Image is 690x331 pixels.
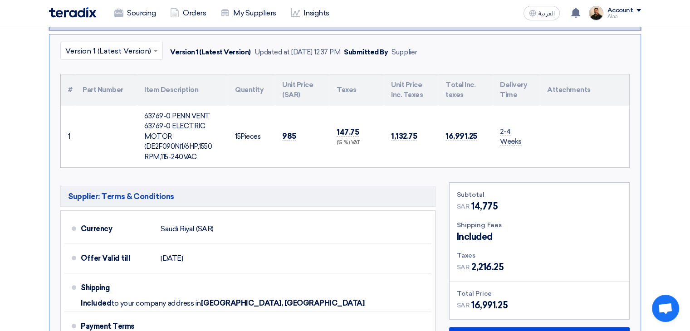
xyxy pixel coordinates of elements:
[493,74,540,106] th: Delivery Time
[254,47,341,58] div: Updated at [DATE] 12:37 PM
[81,218,153,240] div: Currency
[228,74,275,106] th: Quantity
[275,74,329,106] th: Unit Price (SAR)
[81,248,153,269] div: Offer Valid till
[163,3,213,23] a: Orders
[457,220,622,230] div: Shipping Fees
[457,251,622,260] div: Taxes
[107,3,163,23] a: Sourcing
[457,190,622,200] div: Subtotal
[538,10,554,17] span: العربية
[471,260,504,274] span: 2,216.25
[457,202,470,211] span: SAR
[61,106,75,168] td: 1
[81,277,153,299] div: Shipping
[60,186,436,207] h5: Supplier: Terms & Conditions
[329,74,384,106] th: Taxes
[384,74,438,106] th: Unit Price Inc. Taxes
[61,74,75,106] th: #
[111,299,201,308] span: to your company address in
[457,230,493,243] span: Included
[144,111,220,162] div: 63769-0 PENN VENT 63769-0 ELECTRIC MOTOR (DE2F090N)1/6HP,1550 RPM,115-240VAC
[607,14,641,19] div: Alaa
[652,295,679,322] a: Open chat
[161,220,214,238] div: Saudi Riyal (SAR)
[457,289,622,298] div: Total Price
[170,47,251,58] div: Version 1 (Latest Version)
[213,3,283,23] a: My Suppliers
[471,298,508,312] span: 16,991.25
[235,132,240,141] span: 15
[137,74,228,106] th: Item Description
[540,74,629,106] th: Attachments
[391,131,417,141] span: 1,132.75
[337,139,377,147] div: (15 %) VAT
[457,263,470,272] span: SAR
[457,301,470,310] span: SAR
[500,127,522,146] span: 2-4 Weeks
[524,6,560,20] button: العربية
[228,106,275,168] td: Pieces
[589,6,603,20] img: MAA_1717931611039.JPG
[201,299,365,308] span: [GEOGRAPHIC_DATA], [GEOGRAPHIC_DATA]
[391,47,417,58] div: Supplier
[49,7,96,18] img: Teradix logo
[161,254,183,263] span: [DATE]
[337,127,359,137] span: 147.75
[471,200,498,213] span: 14,775
[81,299,111,308] span: Included
[75,74,137,106] th: Part Number
[282,131,296,141] span: 985
[607,7,633,15] div: Account
[344,47,388,58] div: Submitted By
[445,131,477,141] span: 16,991.25
[438,74,493,106] th: Total Inc. taxes
[284,3,337,23] a: Insights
